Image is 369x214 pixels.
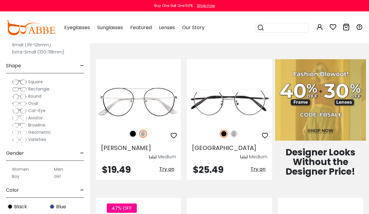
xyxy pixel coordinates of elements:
a: Shop now [194,3,215,8]
img: Rectangle.png [12,86,27,92]
span: Try on [250,166,265,173]
img: Black [129,130,137,138]
span: Cat-Eye [28,108,46,114]
img: Varieties.png [12,137,27,143]
span: Black [14,203,27,210]
img: Cat-Eye.png [12,108,27,114]
span: $19.49 [102,163,131,176]
img: Black [7,204,13,209]
span: Geometric [28,129,51,135]
img: Silver [230,130,238,138]
span: Eyeglasses [64,24,90,31]
label: Girl [54,173,61,180]
img: Geometric.png [12,130,27,136]
span: - [80,183,84,197]
img: abbeglasses.com [6,20,55,35]
img: Silver [139,130,147,138]
span: Lenses [159,24,175,31]
span: Shape [6,59,21,73]
span: Color [6,183,19,197]
button: Try on [249,165,267,173]
label: Boy [12,173,19,180]
span: [GEOGRAPHIC_DATA] [192,144,256,152]
span: [PERSON_NAME] [101,144,151,152]
span: Blue [56,203,66,210]
span: Browline [28,122,45,128]
img: Silver Chloe - Metal ,Adjust Nose Pads [96,81,181,124]
span: Gender [6,146,24,160]
span: Designer Looks Without the Designer Price! [286,146,355,178]
div: Medium [249,153,267,160]
span: Our Story [182,24,205,31]
img: size ruler [149,155,156,159]
img: Fashion Blowout Sale [275,59,366,141]
span: $25.49 [193,163,223,176]
img: size ruler [240,155,247,159]
span: Varieties [28,136,46,142]
img: Blue [49,204,55,209]
span: 47% OFF [107,203,137,213]
img: Oval.png [12,101,27,107]
div: Shop now [197,3,215,8]
span: Featured [130,24,152,31]
span: - [80,59,84,73]
span: Round [28,93,41,99]
img: Square.png [12,79,27,85]
img: Browline.png [12,122,27,128]
span: Sunglasses [97,24,123,31]
label: Women [12,166,29,173]
img: Black Indonesia - Metal ,Adjust Nose Pads [187,81,272,124]
label: Men [54,166,63,173]
label: Extra-Small (100-118mm) [12,48,64,56]
img: Round.png [12,93,27,99]
button: Try on [157,165,176,173]
span: Rectangle [28,86,49,92]
span: Oval [28,100,38,106]
div: Medium [157,153,176,160]
label: Small (119-125mm) [12,41,51,48]
span: Square [28,79,43,85]
img: Aviator.png [12,115,27,121]
span: Try on [159,166,174,173]
span: Aviator [28,115,43,121]
img: Black [220,130,228,138]
div: Buy One Get One 50% [154,3,193,8]
span: - [80,146,84,160]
